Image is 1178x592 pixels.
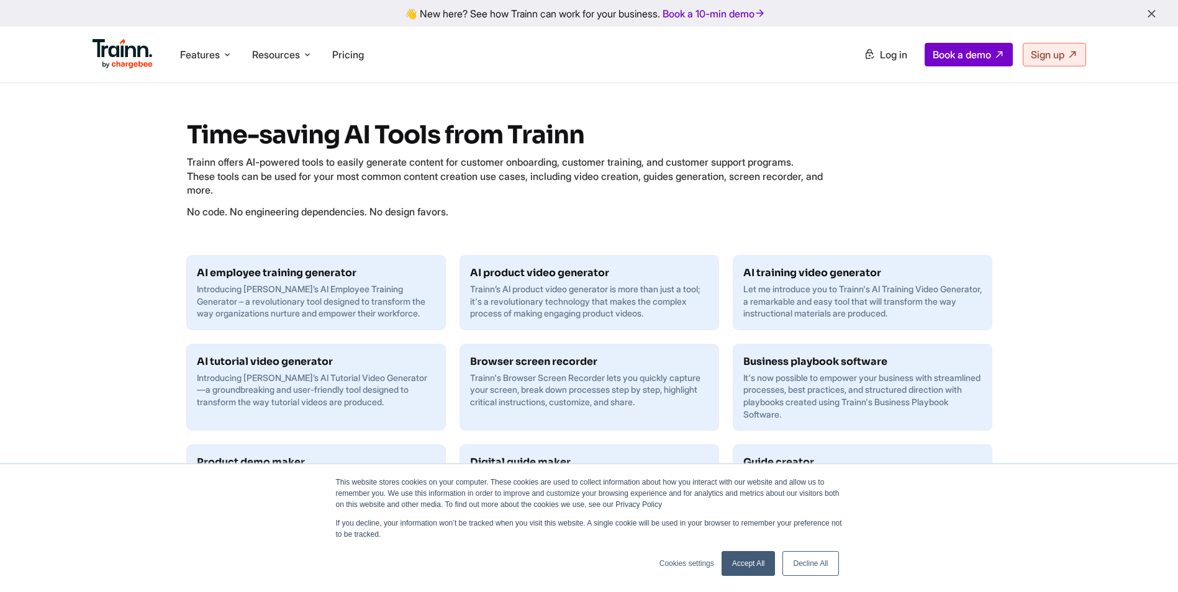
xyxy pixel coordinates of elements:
h6: Product demo maker [197,455,435,470]
p: It's now possible to empower your business with streamlined processes, best practices, and struct... [743,372,982,420]
h6: Business playbook software [743,354,982,369]
a: Book a 10-min demo [660,5,768,22]
p: No code. No engineering dependencies. No design favors. [187,205,823,218]
h6: Browser screen recorder [470,354,709,369]
a: AI product video generator Trainn’s AI product video generator is more than just a tool; it's a r... [460,256,718,330]
p: Introducing [PERSON_NAME]’s AI Employee Training Generator – a revolutionary tool designed to tra... [197,283,435,320]
h6: AI product video generator [470,266,709,280]
p: If you decline, your information won’t be tracked when you visit this website. A single cookie wi... [336,518,843,540]
a: Log in [856,43,915,66]
span: Sign up [1031,48,1064,61]
a: Guide creator Trainn’s Guide Creator is a user-friendly no-code tool purpose-built for customer-f... [733,445,992,519]
h6: Digital guide maker [470,455,709,470]
p: Trainn's Browser Screen Recorder lets you quickly capture your screen, break down processes step ... [470,372,709,408]
p: Trainn offers AI-powered tools to easily generate content for customer onboarding, customer train... [187,155,823,197]
span: Book a demo [933,48,991,61]
a: Browser screen recorder Trainn's Browser Screen Recorder lets you quickly capture your screen, br... [460,344,718,418]
a: AI tutorial video generator Introducing [PERSON_NAME]’s AI Tutorial Video Generator—a groundbreak... [187,344,445,418]
span: Resources [252,48,300,61]
a: Pricing [332,48,364,61]
a: Sign up [1023,43,1086,66]
a: AI employee training generator Introducing [PERSON_NAME]’s AI Employee Training Generator – a rev... [187,256,445,330]
a: AI training video generator Let me introduce you to Trainn's AI Training Video Generator, a remar... [733,256,992,330]
a: Accept All [722,551,776,576]
span: Features [180,48,220,61]
span: Log in [880,48,907,61]
p: Introducing [PERSON_NAME]’s AI Tutorial Video Generator—a groundbreaking and user-friendly tool d... [197,372,435,408]
p: This website stores cookies on your computer. These cookies are used to collect information about... [336,477,843,510]
a: Cookies settings [659,558,714,569]
img: Trainn Logo [93,39,153,69]
a: Business playbook software It's now possible to empower your business with streamlined processes,... [733,344,992,430]
h1: Time-saving AI Tools from Trainn [187,120,992,150]
a: Product demo maker Trainn's product demo maker is a tool or software that can be used to create i... [187,445,445,519]
div: 👋 New here? See how Trainn can work for your business. [7,7,1171,19]
p: Trainn’s AI product video generator is more than just a tool; it's a revolutionary technology tha... [470,283,709,320]
p: Let me introduce you to Trainn's AI Training Video Generator, a remarkable and easy tool that wil... [743,283,982,320]
h6: AI tutorial video generator [197,354,435,369]
h6: AI employee training generator [197,266,435,280]
a: Book a demo [925,43,1013,66]
h6: AI training video generator [743,266,982,280]
a: Decline All [782,551,838,576]
a: Digital guide maker Create appealing and useful digital guides to onboard and train customers, em... [460,445,718,519]
h6: Guide creator [743,455,982,470]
